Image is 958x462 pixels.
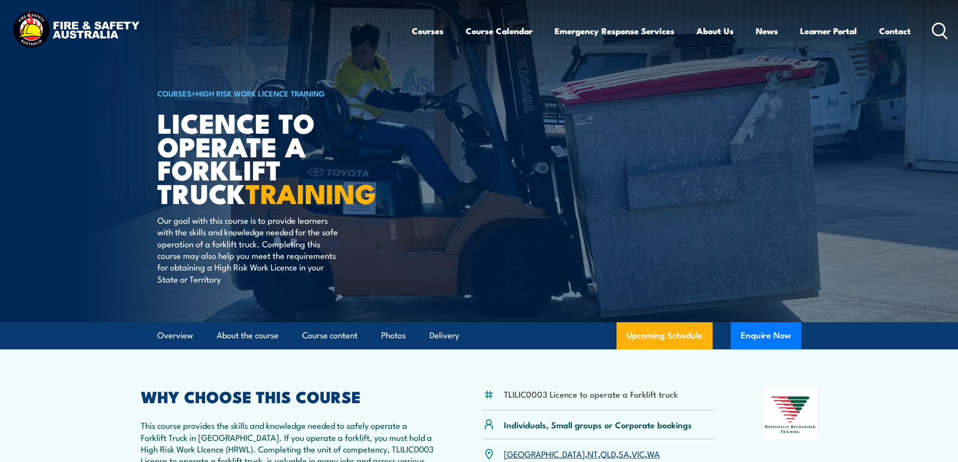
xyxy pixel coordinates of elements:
a: SA [619,447,629,459]
a: QLD [600,447,616,459]
a: Course content [302,322,358,349]
a: About Us [696,18,734,44]
button: Enquire Now [731,322,801,349]
a: Course Calendar [466,18,533,44]
a: Contact [879,18,911,44]
img: Nationally Recognised Training logo. [763,389,818,440]
a: Emergency Response Services [555,18,674,44]
h6: > [157,87,406,99]
p: Our goal with this course is to provide learners with the skills and knowledge needed for the saf... [157,214,341,285]
a: NT [587,447,598,459]
a: Courses [412,18,444,44]
a: Overview [157,322,193,349]
h1: Licence to operate a forklift truck [157,111,406,205]
a: High Risk Work Licence Training [196,87,325,99]
strong: TRAINING [245,171,376,213]
a: Delivery [429,322,459,349]
a: VIC [632,447,645,459]
p: , , , , , [504,448,660,459]
h2: WHY CHOOSE THIS COURSE [141,389,434,403]
a: About the course [217,322,279,349]
a: Learner Portal [800,18,857,44]
a: Photos [381,322,406,349]
p: Individuals, Small groups or Corporate bookings [504,419,692,430]
a: WA [647,447,660,459]
a: [GEOGRAPHIC_DATA] [504,447,585,459]
a: Upcoming Schedule [617,322,713,349]
li: TLILIC0003 Licence to operate a Forklift truck [504,388,678,400]
a: News [756,18,778,44]
a: COURSES [157,87,192,99]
